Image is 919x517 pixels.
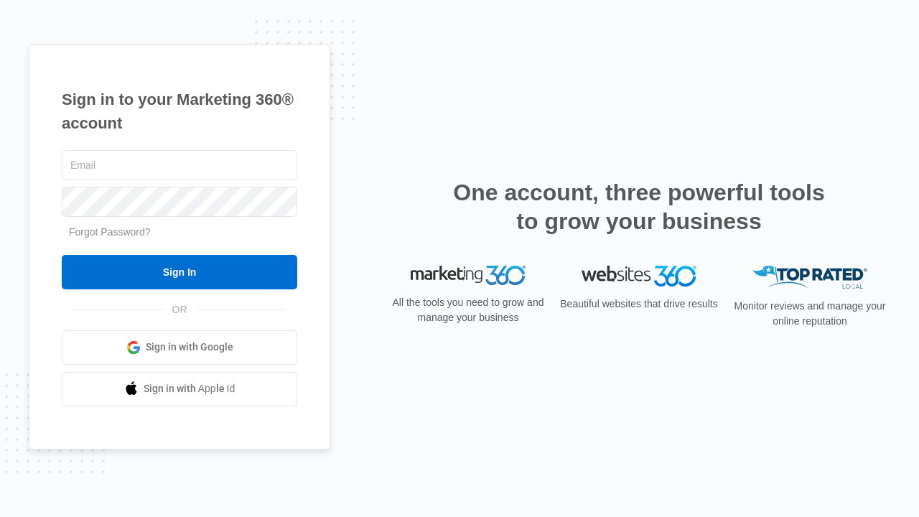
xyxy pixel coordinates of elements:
[62,88,297,135] h1: Sign in to your Marketing 360® account
[162,302,197,317] span: OR
[144,381,235,396] span: Sign in with Apple Id
[146,340,233,355] span: Sign in with Google
[62,150,297,180] input: Email
[582,266,696,287] img: Websites 360
[62,372,297,406] a: Sign in with Apple Id
[411,266,526,286] img: Marketing 360
[729,299,890,329] p: Monitor reviews and manage your online reputation
[559,297,719,312] p: Beautiful websites that drive results
[449,178,829,236] h2: One account, three powerful tools to grow your business
[388,295,549,325] p: All the tools you need to grow and manage your business
[69,226,151,238] a: Forgot Password?
[62,255,297,289] input: Sign In
[752,266,867,289] img: Top Rated Local
[62,330,297,365] a: Sign in with Google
